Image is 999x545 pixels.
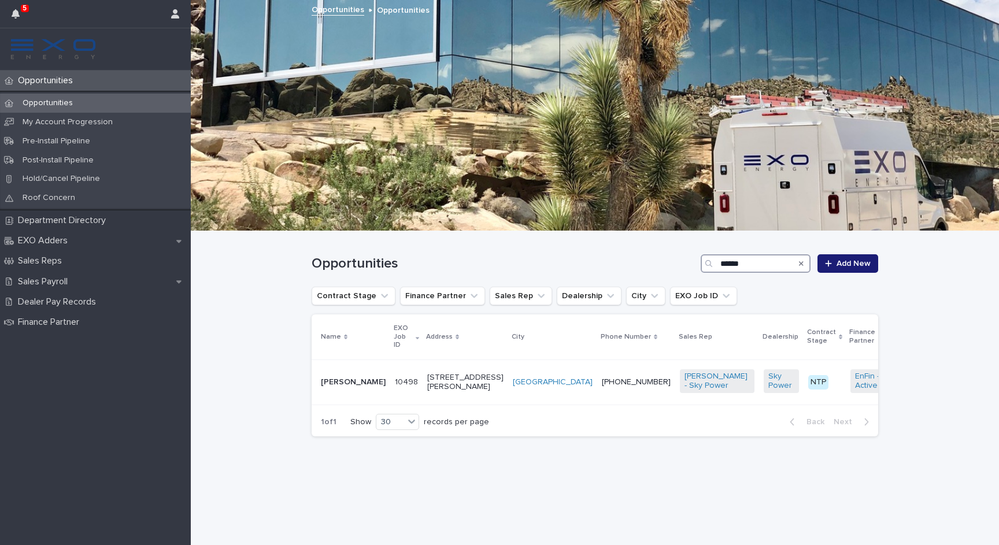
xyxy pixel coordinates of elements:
a: [GEOGRAPHIC_DATA] [513,377,593,387]
button: Finance Partner [400,287,485,305]
a: Opportunities [312,2,364,16]
p: Roof Concern [13,193,84,203]
button: Dealership [557,287,621,305]
p: Opportunities [13,98,82,108]
p: Pre-Install Pipeline [13,136,99,146]
p: Sales Rep [679,331,712,343]
button: EXO Job ID [670,287,737,305]
img: FKS5r6ZBThi8E5hshIGi [9,38,97,61]
button: Back [780,417,829,427]
p: Dealer Pay Records [13,296,105,307]
p: Opportunities [13,75,82,86]
tr: [PERSON_NAME]1049810498 [STREET_ADDRESS][PERSON_NAME][GEOGRAPHIC_DATA] [PHONE_NUMBER][PERSON_NAME... [312,359,980,405]
button: City [626,287,665,305]
button: Contract Stage [312,287,395,305]
a: Sky Power [768,372,794,391]
p: [PERSON_NAME] [321,377,386,387]
p: Post-Install Pipeline [13,155,103,165]
p: My Account Progression [13,117,122,127]
p: Finance Partner [849,326,886,347]
div: 5 [12,7,27,28]
h1: Opportunities [312,255,696,272]
p: Sales Reps [13,255,71,266]
p: 1 of 1 [312,408,346,436]
span: Add New [837,259,871,268]
p: City [512,331,524,343]
p: Opportunities [377,3,430,16]
span: Back [800,418,824,426]
p: EXO Adders [13,235,77,246]
p: Phone Number [601,331,651,343]
button: Next [829,417,878,427]
div: NTP [808,375,828,390]
a: Add New [817,254,878,273]
p: records per page [424,417,489,427]
div: 30 [376,416,404,428]
p: [STREET_ADDRESS][PERSON_NAME] [427,373,504,392]
p: Contract Stage [807,326,836,347]
p: Sales Payroll [13,276,77,287]
p: Show [350,417,371,427]
p: Dealership [763,331,798,343]
p: 10498 [395,375,420,387]
input: Search [701,254,811,273]
p: Name [321,331,341,343]
button: Sales Rep [490,287,552,305]
a: EnFin - Active [855,372,880,391]
p: Hold/Cancel Pipeline [13,174,109,184]
p: Department Directory [13,215,115,226]
a: [PHONE_NUMBER] [602,378,671,386]
p: Address [426,331,453,343]
span: Next [834,418,859,426]
a: [PERSON_NAME] - Sky Power [684,372,750,391]
p: Finance Partner [13,317,88,328]
p: 5 [23,4,27,12]
p: EXO Job ID [394,322,413,351]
